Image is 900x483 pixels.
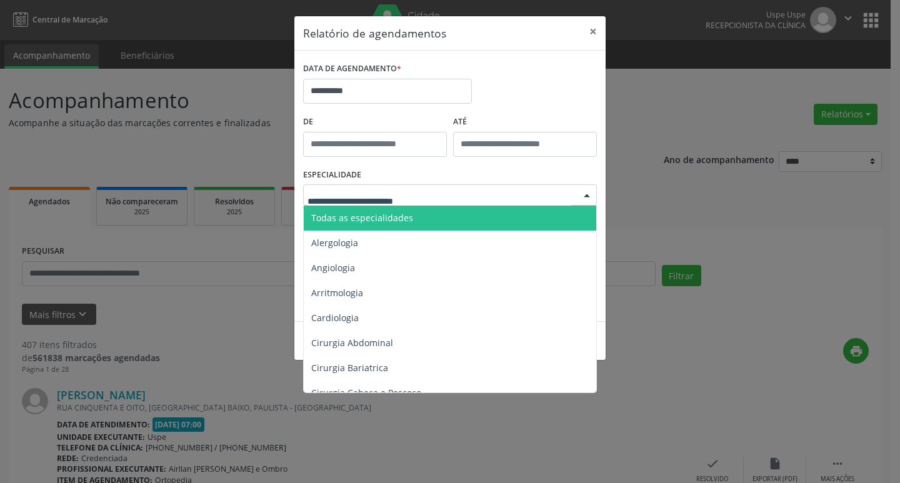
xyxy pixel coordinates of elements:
[311,237,358,249] span: Alergologia
[311,387,421,399] span: Cirurgia Cabeça e Pescoço
[311,312,359,324] span: Cardiologia
[303,166,361,185] label: ESPECIALIDADE
[581,16,606,47] button: Close
[311,212,413,224] span: Todas as especialidades
[303,59,401,79] label: DATA DE AGENDAMENTO
[453,112,597,132] label: ATÉ
[311,262,355,274] span: Angiologia
[311,287,363,299] span: Arritmologia
[303,25,446,41] h5: Relatório de agendamentos
[303,112,447,132] label: De
[311,362,388,374] span: Cirurgia Bariatrica
[311,337,393,349] span: Cirurgia Abdominal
